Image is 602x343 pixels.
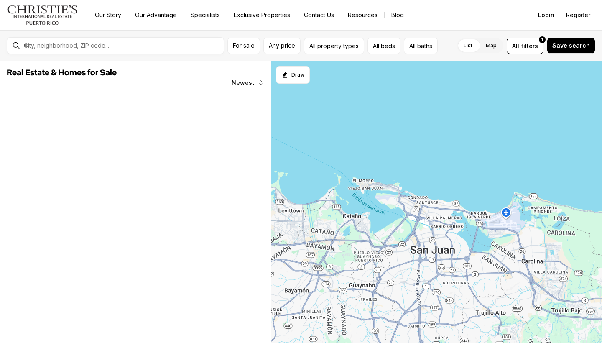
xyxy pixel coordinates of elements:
[341,9,384,21] a: Resources
[297,9,341,21] button: Contact Us
[276,66,310,84] button: Start drawing
[7,69,117,77] span: Real Estate & Homes for Sale
[541,36,543,43] span: 1
[227,38,260,54] button: For sale
[566,12,590,18] span: Register
[538,12,554,18] span: Login
[227,9,297,21] a: Exclusive Properties
[367,38,400,54] button: All beds
[304,38,364,54] button: All property types
[552,42,590,49] span: Save search
[385,9,411,21] a: Blog
[507,38,543,54] button: Allfilters1
[533,7,559,23] button: Login
[521,41,538,50] span: filters
[547,38,595,54] button: Save search
[457,38,479,53] label: List
[227,74,269,91] button: Newest
[184,9,227,21] a: Specialists
[7,5,78,25] img: logo
[263,38,301,54] button: Any price
[404,38,438,54] button: All baths
[232,79,254,86] span: Newest
[88,9,128,21] a: Our Story
[512,41,519,50] span: All
[128,9,184,21] a: Our Advantage
[233,42,255,49] span: For sale
[269,42,295,49] span: Any price
[561,7,595,23] button: Register
[479,38,503,53] label: Map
